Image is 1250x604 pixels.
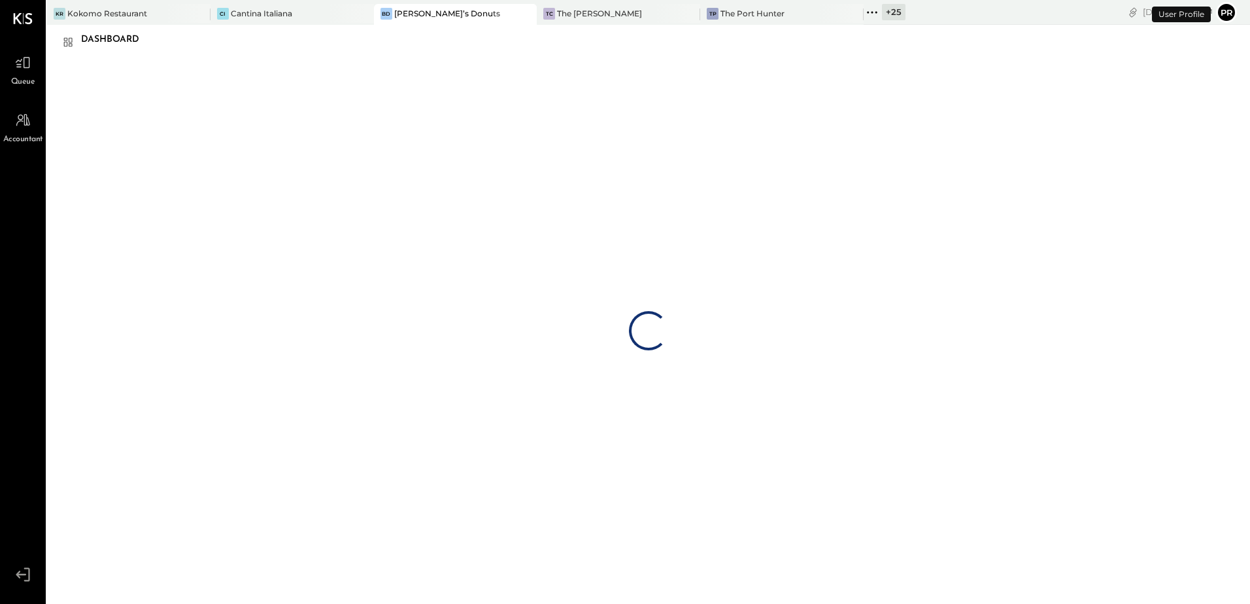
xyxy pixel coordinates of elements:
div: The Port Hunter [720,8,785,19]
div: The [PERSON_NAME] [557,8,642,19]
div: copy link [1126,5,1140,19]
div: Dashboard [81,29,152,50]
button: Pr [1216,2,1237,23]
span: Queue [11,76,35,88]
div: TC [543,8,555,20]
a: Queue [1,50,45,88]
div: Cantina Italiana [231,8,292,19]
div: User Profile [1152,7,1211,22]
div: TP [707,8,718,20]
div: [PERSON_NAME]’s Donuts [394,8,500,19]
div: + 25 [882,4,905,20]
div: Kokomo Restaurant [67,8,147,19]
div: KR [54,8,65,20]
span: Accountant [3,134,43,146]
div: [DATE] [1143,6,1213,18]
a: Accountant [1,108,45,146]
div: BD [380,8,392,20]
div: CI [217,8,229,20]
